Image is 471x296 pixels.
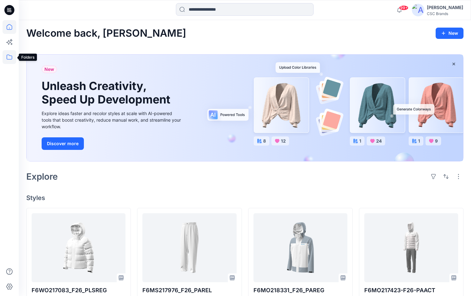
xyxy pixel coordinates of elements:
div: Explore ideas faster and recolor styles at scale with AI-powered tools that boost creativity, red... [42,110,182,130]
h2: Welcome back, [PERSON_NAME] [26,28,186,39]
p: F6MO217423-F26-PAACT [364,286,458,295]
button: New [436,28,463,39]
a: F6MO217423-F26-PAACT [364,213,458,282]
div: CSC Brands [427,11,463,16]
a: F6MS217976_F26_PAREL [142,213,236,282]
p: F6MO218331_F26_PAREG [253,286,347,295]
a: F6WO217083_F26_PLSREG [32,213,125,282]
h1: Unleash Creativity, Speed Up Development [42,79,173,106]
h2: Explore [26,172,58,182]
span: 99+ [399,5,408,10]
span: New [44,66,54,73]
a: F6MO218331_F26_PAREG [253,213,347,282]
p: F6MS217976_F26_PAREL [142,286,236,295]
h4: Styles [26,194,463,202]
a: Discover more [42,137,182,150]
button: Discover more [42,137,84,150]
p: F6WO217083_F26_PLSREG [32,286,125,295]
img: avatar [412,4,424,16]
div: [PERSON_NAME] [427,4,463,11]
